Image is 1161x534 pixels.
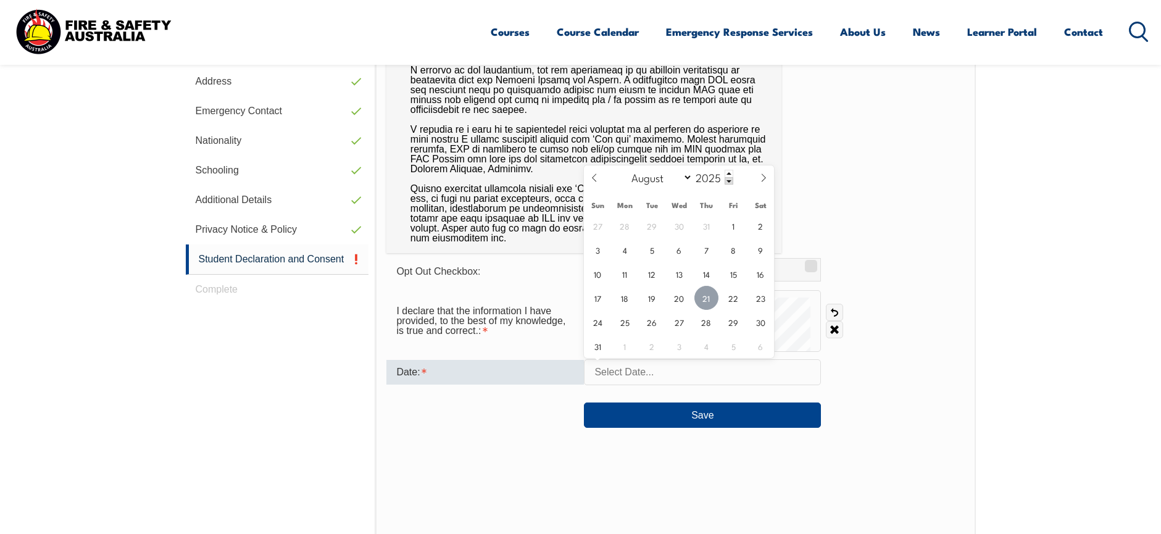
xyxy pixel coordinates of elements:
span: Sat [747,201,774,209]
span: August 16, 2025 [749,262,773,286]
a: Undo [826,304,843,321]
a: Schooling [186,156,369,185]
span: August 20, 2025 [667,286,691,310]
span: August 30, 2025 [749,310,773,334]
a: Additional Details [186,185,369,215]
button: Save [584,403,821,427]
span: September 4, 2025 [694,334,718,358]
span: Wed [665,201,693,209]
span: September 5, 2025 [722,334,746,358]
a: Emergency Response Services [666,15,813,48]
span: August 13, 2025 [667,262,691,286]
a: Emergency Contact [186,96,369,126]
span: August 6, 2025 [667,238,691,262]
span: July 28, 2025 [613,214,637,238]
a: About Us [840,15,886,48]
span: Thu [693,201,720,209]
span: August 14, 2025 [694,262,718,286]
a: Student Declaration and Consent [186,244,369,275]
span: August 23, 2025 [749,286,773,310]
span: Sun [584,201,611,209]
span: August 8, 2025 [722,238,746,262]
span: Opt Out Checkbox: [396,266,480,277]
span: July 29, 2025 [640,214,664,238]
span: August 1, 2025 [722,214,746,238]
span: August 17, 2025 [586,286,610,310]
span: Fri [720,201,747,209]
input: Year [693,170,733,185]
span: August 26, 2025 [640,310,664,334]
span: August 28, 2025 [694,310,718,334]
span: August 7, 2025 [694,238,718,262]
select: Month [625,169,693,185]
a: News [913,15,940,48]
span: August 21, 2025 [694,286,718,310]
span: August 9, 2025 [749,238,773,262]
span: September 1, 2025 [613,334,637,358]
a: Privacy Notice & Policy [186,215,369,244]
span: August 22, 2025 [722,286,746,310]
span: September 2, 2025 [640,334,664,358]
span: August 31, 2025 [586,334,610,358]
span: August 27, 2025 [667,310,691,334]
a: Address [186,67,369,96]
a: Learner Portal [967,15,1037,48]
span: July 27, 2025 [586,214,610,238]
span: August 29, 2025 [722,310,746,334]
span: August 24, 2025 [586,310,610,334]
input: Select Date... [584,359,821,385]
span: September 6, 2025 [749,334,773,358]
span: August 15, 2025 [722,262,746,286]
span: Mon [611,201,638,209]
span: August 2, 2025 [749,214,773,238]
span: Tue [638,201,665,209]
div: Date is required. [386,360,584,385]
a: Nationality [186,126,369,156]
span: August 12, 2025 [640,262,664,286]
span: September 3, 2025 [667,334,691,358]
a: Course Calendar [557,15,639,48]
span: August 4, 2025 [613,238,637,262]
span: August 3, 2025 [586,238,610,262]
span: August 25, 2025 [613,310,637,334]
a: Courses [491,15,530,48]
a: Clear [826,321,843,338]
span: July 31, 2025 [694,214,718,238]
div: I declare that the information I have provided, to the best of my knowledge, is true and correct.... [386,299,584,343]
a: Contact [1064,15,1103,48]
span: August 5, 2025 [640,238,664,262]
span: August 11, 2025 [613,262,637,286]
span: August 18, 2025 [613,286,637,310]
div: L ipsumdolors amet co A el sed doeiusmo tem incididun utla etdol ma ali en admini veni, qu nostru... [386,6,781,253]
span: August 10, 2025 [586,262,610,286]
span: July 30, 2025 [667,214,691,238]
span: August 19, 2025 [640,286,664,310]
